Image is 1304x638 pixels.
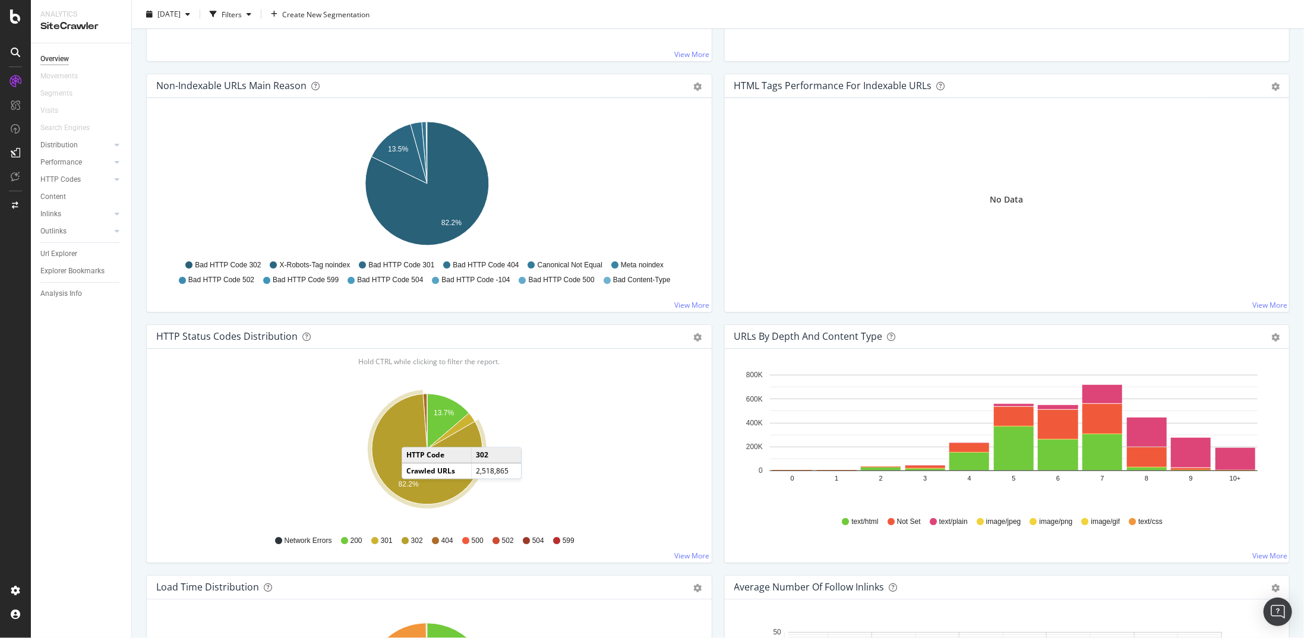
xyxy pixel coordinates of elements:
[746,443,762,451] text: 200K
[40,191,66,203] div: Content
[939,517,968,527] span: text/plain
[40,288,123,300] a: Analysis Info
[40,156,111,169] a: Performance
[746,371,762,380] text: 800K
[40,20,122,33] div: SiteCrawler
[40,225,67,238] div: Outlinks
[40,53,123,65] a: Overview
[990,194,1024,206] div: No Data
[40,173,111,186] a: HTTP Codes
[222,9,242,19] div: Filters
[156,581,259,593] div: Load Time Distribution
[40,87,72,100] div: Segments
[40,208,61,220] div: Inlinks
[357,275,423,285] span: Bad HTTP Code 504
[746,395,762,403] text: 600K
[1189,475,1192,482] text: 9
[40,265,123,277] a: Explorer Bookmarks
[205,5,256,24] button: Filters
[1040,517,1073,527] span: image/png
[40,105,70,117] a: Visits
[1145,475,1148,482] text: 8
[1138,517,1163,527] span: text/css
[1229,475,1240,482] text: 10+
[790,475,794,482] text: 0
[563,536,574,546] span: 599
[40,10,122,20] div: Analytics
[156,80,307,91] div: Non-Indexable URLs Main Reason
[441,275,510,285] span: Bad HTTP Code -104
[773,628,781,637] text: 50
[734,581,885,593] div: Average Number of Follow Inlinks
[1100,475,1104,482] text: 7
[675,49,710,59] a: View More
[694,83,702,91] div: gear
[388,145,408,153] text: 13.5%
[40,173,81,186] div: HTTP Codes
[734,330,883,342] div: URLs by Depth and Content Type
[441,218,462,226] text: 82.2%
[538,260,602,270] span: Canonical Not Equal
[285,536,332,546] span: Network Errors
[1012,475,1015,482] text: 5
[613,275,671,285] span: Bad Content-Type
[532,536,544,546] span: 504
[529,275,595,285] span: Bad HTTP Code 500
[40,139,111,151] a: Distribution
[1091,517,1120,527] span: image/gif
[273,275,339,285] span: Bad HTTP Code 599
[734,80,932,91] div: HTML Tags Performance for Indexable URLs
[694,584,702,592] div: gear
[675,300,710,310] a: View More
[967,475,971,482] text: 4
[157,9,181,19] span: 2025 Sep. 29th
[1252,300,1287,310] a: View More
[1271,584,1280,592] div: gear
[351,536,362,546] span: 200
[1271,83,1280,91] div: gear
[835,475,838,482] text: 1
[694,333,702,342] div: gear
[195,260,261,270] span: Bad HTTP Code 302
[1056,475,1059,482] text: 6
[40,87,84,100] a: Segments
[282,9,370,19] span: Create New Segmentation
[156,117,698,255] div: A chart.
[280,260,351,270] span: X-Robots-Tag noindex
[40,139,78,151] div: Distribution
[141,5,195,24] button: [DATE]
[381,536,393,546] span: 301
[40,191,123,203] a: Content
[734,368,1276,506] svg: A chart.
[368,260,434,270] span: Bad HTTP Code 301
[40,105,58,117] div: Visits
[1252,551,1287,561] a: View More
[1264,598,1292,626] div: Open Intercom Messenger
[156,330,298,342] div: HTTP Status Codes Distribution
[879,475,882,482] text: 2
[923,475,927,482] text: 3
[897,517,921,527] span: Not Set
[471,448,521,463] td: 302
[40,225,111,238] a: Outlinks
[40,156,82,169] div: Performance
[40,70,90,83] a: Movements
[471,463,521,479] td: 2,518,865
[746,419,762,427] text: 400K
[472,536,484,546] span: 500
[40,265,105,277] div: Explorer Bookmarks
[441,536,453,546] span: 404
[502,536,514,546] span: 502
[156,387,698,525] svg: A chart.
[402,463,471,479] td: Crawled URLs
[40,248,77,260] div: Url Explorer
[453,260,519,270] span: Bad HTTP Code 404
[40,248,123,260] a: Url Explorer
[411,536,423,546] span: 302
[851,517,878,527] span: text/html
[402,448,471,463] td: HTTP Code
[675,551,710,561] a: View More
[40,53,69,65] div: Overview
